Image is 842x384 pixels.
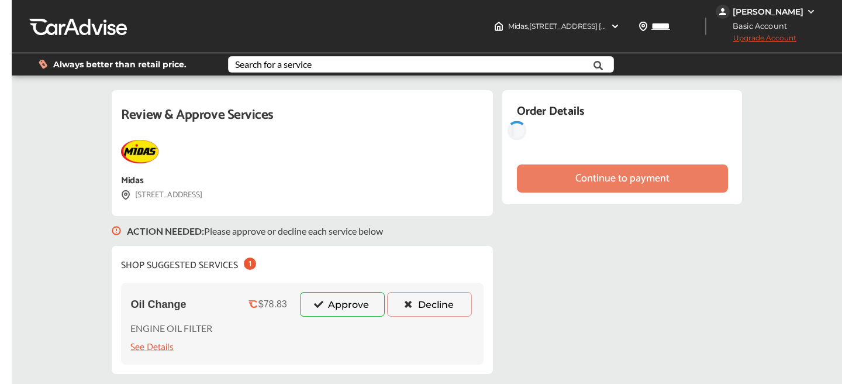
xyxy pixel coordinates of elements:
[121,104,483,140] div: Review & Approve Services
[121,140,158,163] img: Midas+Logo_RGB.png
[508,22,705,30] span: Midas , [STREET_ADDRESS] [GEOGRAPHIC_DATA] , IL 60462
[639,22,648,31] img: location_vector.a44bc228.svg
[121,190,130,200] img: svg+xml;base64,PHN2ZyB3aWR0aD0iMTYiIGhlaWdodD0iMTciIHZpZXdCb3g9IjAgMCAxNiAxNyIgZmlsbD0ibm9uZSIgeG...
[130,299,186,311] span: Oil Change
[127,225,383,236] p: Please approve or decline each service below
[300,292,385,317] button: Approve
[130,323,212,334] p: ENGINE OIL FILTER
[121,173,143,188] div: Midas
[610,22,620,31] img: header-down-arrow.9dd2ce7d.svg
[717,20,796,32] span: Basic Account
[121,188,202,202] div: [STREET_ADDRESS]
[53,60,187,68] span: Always better than retail price.
[258,299,287,310] div: $78.83
[575,173,670,184] div: Continue to payment
[733,6,803,17] div: [PERSON_NAME]
[121,255,256,273] div: SHOP SUGGESTED SERVICES
[112,216,121,246] img: svg+xml;base64,PHN2ZyB3aWR0aD0iMTYiIGhlaWdodD0iMTciIHZpZXdCb3g9IjAgMCAxNiAxNyIgZmlsbD0ibm9uZSIgeG...
[127,225,204,236] b: ACTION NEEDED :
[716,33,796,48] span: Upgrade Account
[806,7,816,16] img: WGsFRI8htEPBVLJbROoPRyZpYNWhNONpIPPETTm6eUC0GeLEiAAAAAElFTkSuQmCC
[494,22,503,31] img: header-home-logo.8d720a4f.svg
[517,102,584,121] div: Order Details
[244,258,256,270] div: 1
[235,60,312,69] div: Search for a service
[130,340,174,355] div: See Details
[387,292,472,317] button: Decline
[705,18,706,35] img: header-divider.bc55588e.svg
[39,59,47,69] img: dollor_label_vector.a70140d1.svg
[716,5,730,19] img: jVpblrzwTbfkPYzPPzSLxeg0AAAAASUVORK5CYII=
